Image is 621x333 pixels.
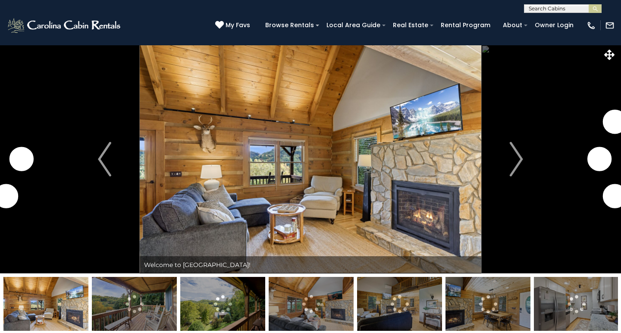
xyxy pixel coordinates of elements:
[261,19,318,32] a: Browse Rentals
[269,277,354,331] img: 165068484
[389,19,433,32] a: Real Estate
[226,21,250,30] span: My Favs
[140,256,481,273] div: Welcome to [GEOGRAPHIC_DATA]!
[499,19,527,32] a: About
[605,21,615,30] img: mail-regular-white.png
[445,277,530,331] img: 165304913
[510,142,523,176] img: arrow
[6,17,123,34] img: White-1-2.png
[357,277,442,331] img: 165304912
[69,45,140,273] button: Previous
[586,21,596,30] img: phone-regular-white.png
[92,277,177,331] img: 165304928
[180,277,265,331] img: 165121043
[530,19,578,32] a: Owner Login
[215,21,252,30] a: My Favs
[98,142,111,176] img: arrow
[322,19,385,32] a: Local Area Guide
[3,277,88,331] img: 165304910
[534,277,619,331] img: 165077613
[436,19,495,32] a: Rental Program
[481,45,552,273] button: Next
